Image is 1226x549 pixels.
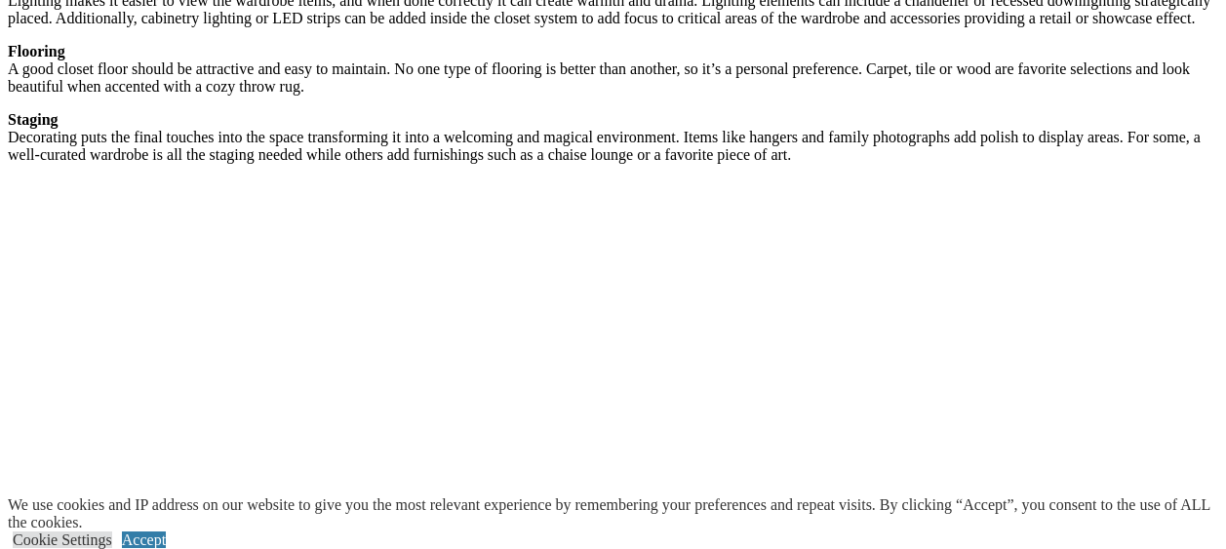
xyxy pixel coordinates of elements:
p: Decorating puts the final touches into the space transforming it into a welcoming and magical env... [8,111,1218,164]
strong: Flooring [8,43,65,59]
p: A good closet floor should be attractive and easy to maintain. No one type of flooring is better ... [8,43,1218,96]
strong: Staging [8,111,59,128]
div: We use cookies and IP address on our website to give you the most relevant experience by remember... [8,496,1226,531]
a: Cookie Settings [13,531,112,548]
a: Accept [122,531,166,548]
